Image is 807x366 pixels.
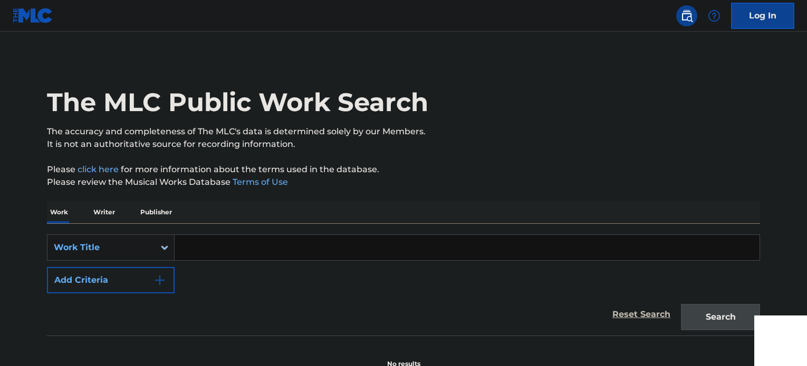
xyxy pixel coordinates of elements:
[708,9,720,22] img: help
[13,8,53,23] img: MLC Logo
[680,9,693,22] img: search
[47,201,71,223] p: Work
[153,274,166,286] img: 9d2ae6d4665cec9f34b9.svg
[731,3,794,29] a: Log In
[47,234,760,335] form: Search Form
[230,177,288,187] a: Terms of Use
[754,315,807,366] iframe: Chat Widget
[47,176,760,189] p: Please review the Musical Works Database
[47,267,175,293] button: Add Criteria
[47,138,760,151] p: It is not an authoritative source for recording information.
[47,86,428,118] h1: The MLC Public Work Search
[54,241,149,254] div: Work Title
[47,125,760,138] p: The accuracy and completeness of The MLC's data is determined solely by our Members.
[78,164,119,174] a: click here
[676,5,697,26] a: Public Search
[137,201,175,223] p: Publisher
[47,163,760,176] p: Please for more information about the terms used in the database.
[90,201,118,223] p: Writer
[704,5,725,26] div: Help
